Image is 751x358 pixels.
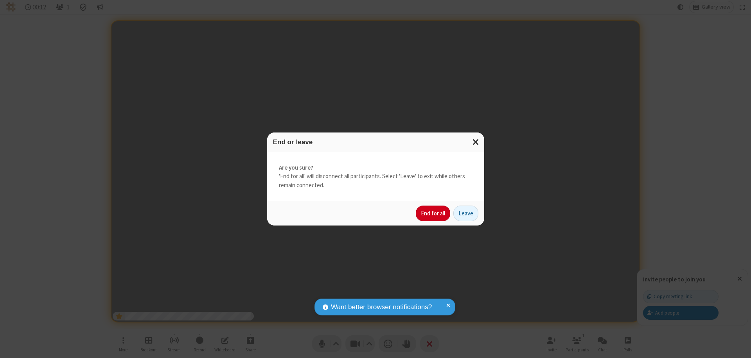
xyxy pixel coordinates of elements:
div: 'End for all' will disconnect all participants. Select 'Leave' to exit while others remain connec... [267,152,484,202]
button: Leave [453,206,478,221]
button: End for all [416,206,450,221]
span: Want better browser notifications? [331,302,432,312]
h3: End or leave [273,138,478,146]
strong: Are you sure? [279,163,473,172]
button: Close modal [468,132,484,152]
